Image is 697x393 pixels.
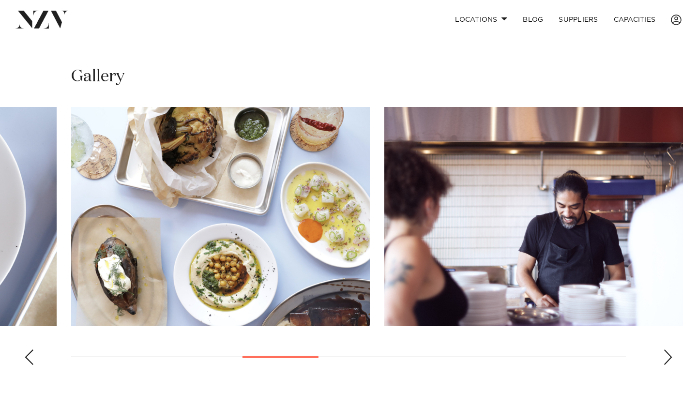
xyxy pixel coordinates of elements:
a: BLOG [515,9,551,30]
swiper-slide: 6 / 13 [384,107,683,326]
swiper-slide: 5 / 13 [71,107,370,326]
a: Capacities [606,9,664,30]
h2: Gallery [71,66,124,88]
a: Locations [447,9,515,30]
a: SUPPLIERS [551,9,606,30]
img: nzv-logo.png [15,11,68,28]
